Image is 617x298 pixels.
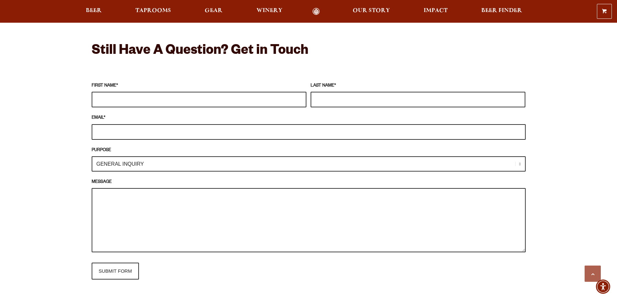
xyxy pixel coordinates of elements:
span: Beer [86,8,102,13]
span: Impact [424,8,448,13]
div: Accessibility Menu [596,280,610,294]
abbr: required [334,84,336,88]
label: PURPOSE [92,147,526,154]
span: Beer Finder [481,8,522,13]
a: Winery [252,8,287,15]
span: Gear [205,8,223,13]
span: Our Story [353,8,390,13]
a: Odell Home [304,8,328,15]
label: FIRST NAME [92,82,306,89]
a: Scroll to top [585,266,601,282]
input: SUBMIT FORM [92,263,139,280]
h2: Still Have A Question? Get in Touch [92,44,526,59]
abbr: required [104,116,105,120]
label: EMAIL [92,114,526,122]
a: Our Story [348,8,394,15]
a: Impact [419,8,452,15]
a: Beer [82,8,106,15]
abbr: required [116,84,118,88]
label: LAST NAME [311,82,525,89]
a: Beer Finder [477,8,526,15]
span: Winery [257,8,282,13]
a: Gear [200,8,227,15]
label: MESSAGE [92,179,526,186]
span: Taprooms [135,8,171,13]
a: Taprooms [131,8,175,15]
